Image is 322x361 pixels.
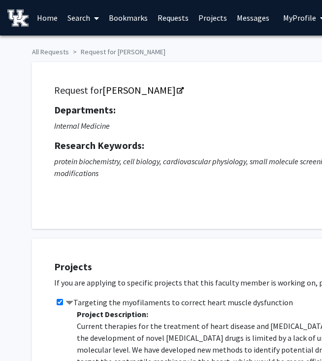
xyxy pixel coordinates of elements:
[102,84,183,96] a: Opens in a new tab
[63,0,104,35] a: Search
[153,0,193,35] a: Requests
[104,0,153,35] a: Bookmarks
[69,47,165,57] li: Request for [PERSON_NAME]
[54,104,116,116] strong: Departments:
[54,260,92,273] strong: Projects
[32,47,69,56] a: All Requests
[54,139,144,151] strong: Research Keywords:
[193,0,232,35] a: Projects
[32,0,63,35] a: Home
[54,121,110,131] i: Internal Medicine
[7,9,29,27] img: University of Kentucky Logo
[232,0,274,35] a: Messages
[65,296,293,308] label: Targeting the myofilaments to correct heart muscle dysfunction
[7,317,42,354] iframe: Chat
[77,309,148,319] b: Project Description:
[283,13,316,23] span: My Profile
